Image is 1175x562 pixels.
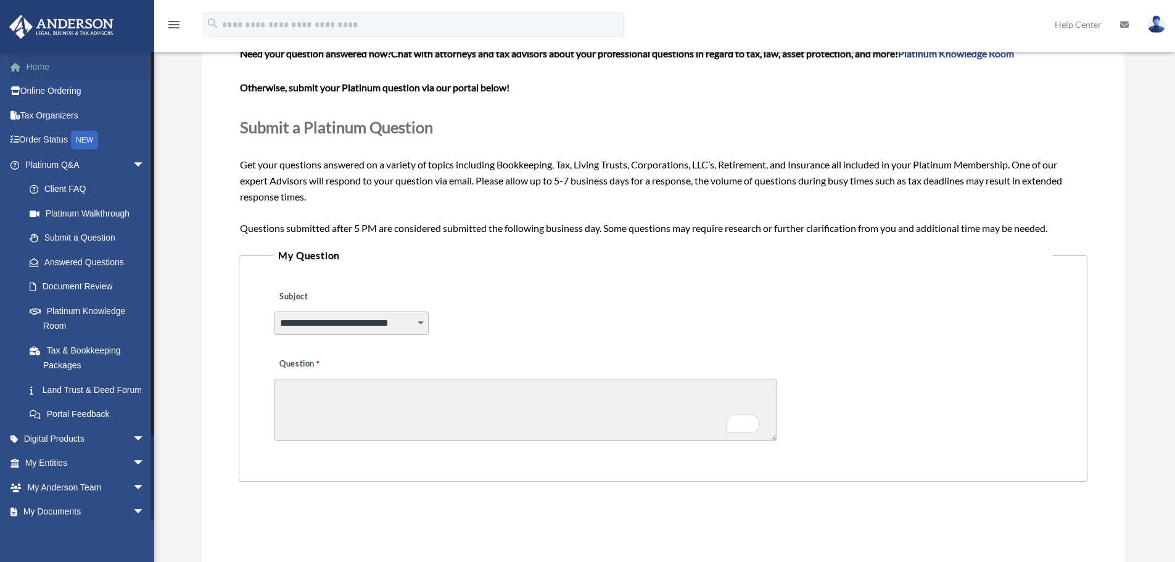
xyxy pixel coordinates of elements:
i: menu [167,17,181,32]
span: arrow_drop_down [133,152,157,178]
a: Platinum Walkthrough [17,201,163,226]
a: Order StatusNEW [9,128,163,153]
a: Client FAQ [17,177,163,202]
span: arrow_drop_down [133,451,157,476]
textarea: To enrich screen reader interactions, please activate Accessibility in Grammarly extension settings [274,379,777,441]
span: Submit a Platinum Question [240,118,433,136]
a: My Documentsarrow_drop_down [9,500,163,524]
div: NEW [71,131,98,149]
a: Home [9,54,163,79]
a: Answered Questions [17,250,163,275]
span: Get your questions answered on a variety of topics including Bookkeeping, Tax, Living Trusts, Cor... [240,48,1086,233]
a: Online Ordering [9,79,163,104]
a: Land Trust & Deed Forum [17,378,163,402]
a: Platinum Knowledge Room [898,48,1014,59]
a: Tax & Bookkeeping Packages [17,338,163,378]
a: Portal Feedback [17,402,163,427]
label: Subject [274,289,392,306]
span: arrow_drop_down [133,475,157,500]
span: arrow_drop_down [133,500,157,525]
a: My Entitiesarrow_drop_down [9,451,163,476]
a: Digital Productsarrow_drop_down [9,426,163,451]
img: User Pic [1147,15,1166,33]
a: Platinum Knowledge Room [17,299,163,338]
span: Chat with attorneys and tax advisors about your professional questions in regard to tax, law, ass... [391,48,1014,59]
legend: My Question [273,247,1052,264]
a: Submit a Question [17,226,157,250]
span: Need your question answered now? [240,48,391,59]
b: Otherwise, submit your Platinum question via our portal below! [240,81,509,93]
a: My Anderson Teamarrow_drop_down [9,475,163,500]
a: menu [167,22,181,32]
span: arrow_drop_down [133,426,157,452]
img: Anderson Advisors Platinum Portal [6,15,117,39]
i: search [206,17,220,30]
label: Question [274,356,370,373]
a: Tax Organizers [9,103,163,128]
a: Platinum Q&Aarrow_drop_down [9,152,163,177]
a: Document Review [17,275,163,299]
